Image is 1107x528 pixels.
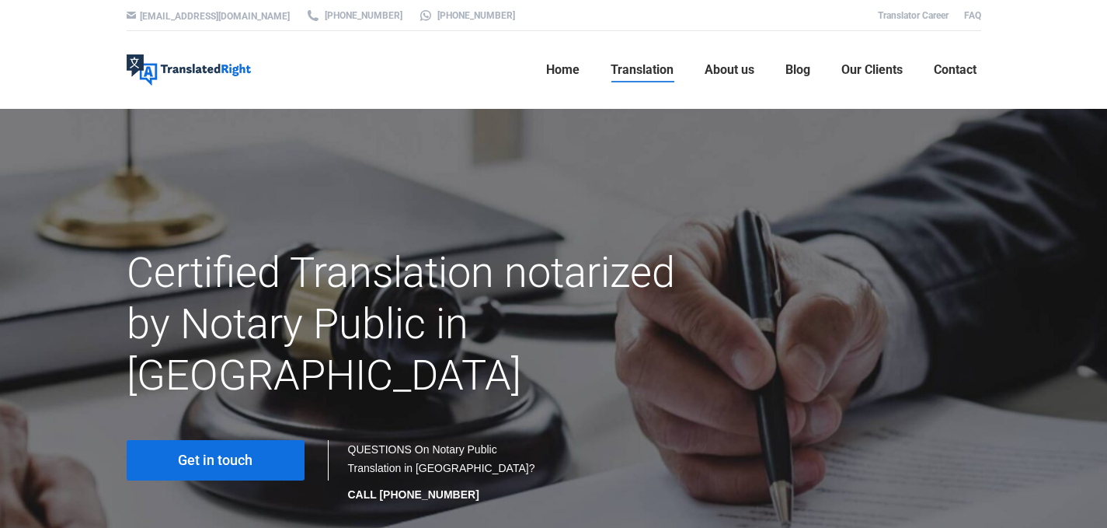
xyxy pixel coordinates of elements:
[127,247,688,401] h1: Certified Translation notarized by Notary Public in [GEOGRAPHIC_DATA]
[348,440,538,504] div: QUESTIONS On Notary Public Translation in [GEOGRAPHIC_DATA]?
[546,62,580,78] span: Home
[705,62,754,78] span: About us
[837,45,907,95] a: Our Clients
[785,62,810,78] span: Blog
[929,45,981,95] a: Contact
[781,45,815,95] a: Blog
[305,9,402,23] a: [PHONE_NUMBER]
[841,62,903,78] span: Our Clients
[127,54,251,86] img: Translated Right
[606,45,678,95] a: Translation
[878,10,949,21] a: Translator Career
[541,45,584,95] a: Home
[700,45,759,95] a: About us
[964,10,981,21] a: FAQ
[178,453,252,468] span: Get in touch
[348,488,479,501] strong: CALL [PHONE_NUMBER]
[127,440,305,481] a: Get in touch
[418,9,515,23] a: [PHONE_NUMBER]
[934,62,976,78] span: Contact
[140,11,290,22] a: [EMAIL_ADDRESS][DOMAIN_NAME]
[611,62,674,78] span: Translation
